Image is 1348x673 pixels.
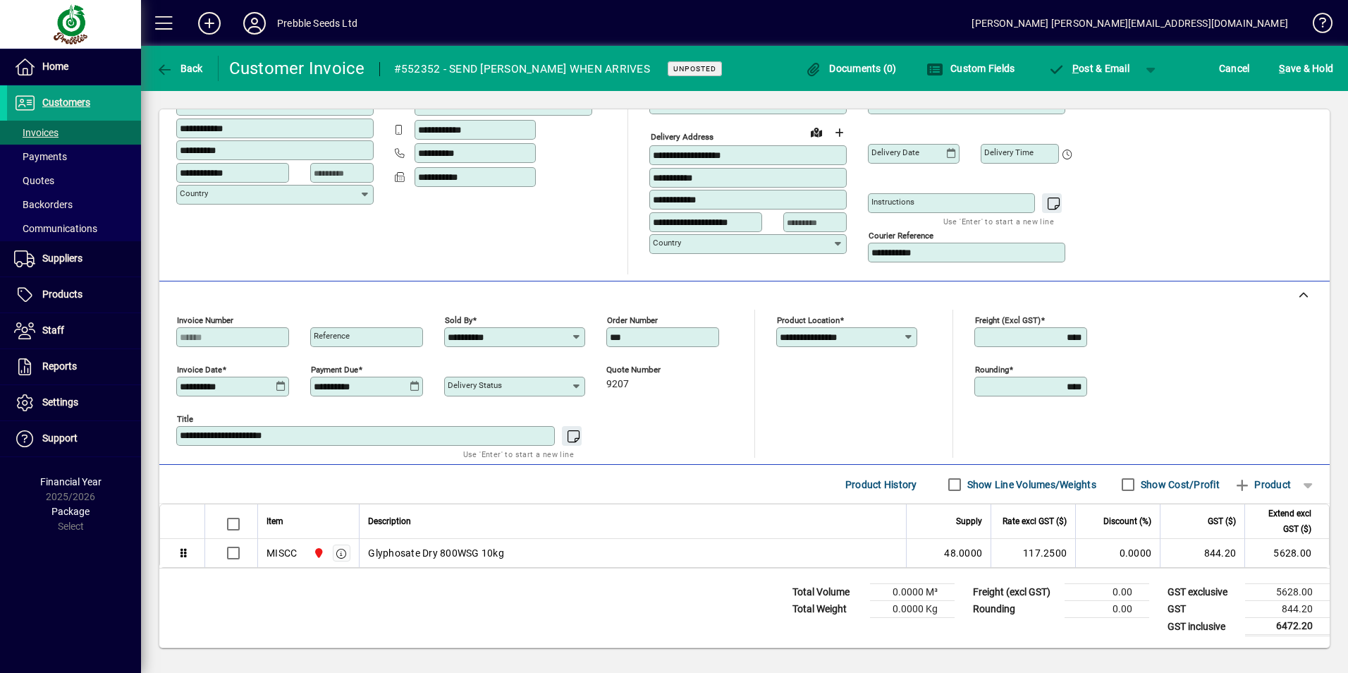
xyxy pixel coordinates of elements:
span: Financial Year [40,476,102,487]
mat-label: Instructions [871,197,914,207]
a: Invoices [7,121,141,145]
button: Back [152,56,207,81]
span: Unposted [673,64,716,73]
span: Documents (0) [805,63,897,74]
mat-hint: Use 'Enter' to start a new line [943,213,1054,229]
button: Cancel [1215,56,1254,81]
span: Home [42,61,68,72]
mat-label: Product location [777,315,840,325]
span: Settings [42,396,78,408]
a: Knowledge Base [1302,3,1330,49]
button: Custom Fields [923,56,1019,81]
span: Products [42,289,82,300]
td: Freight (excl GST) [966,584,1065,601]
mat-label: Delivery date [871,147,919,157]
a: Suppliers [7,241,141,277]
span: P [1072,63,1079,74]
mat-label: Country [653,238,681,248]
td: Rounding [966,601,1065,618]
td: 0.0000 M³ [870,584,955,601]
a: Staff [7,313,141,348]
a: Products [7,277,141,313]
td: 844.20 [1160,539,1244,567]
span: S [1279,63,1285,74]
td: 0.0000 Kg [870,601,955,618]
a: View on map [805,121,828,143]
span: Extend excl GST ($) [1254,506,1311,537]
div: #552352 - SEND [PERSON_NAME] WHEN ARRIVES [394,58,650,80]
label: Show Line Volumes/Weights [964,478,1096,492]
td: 5628.00 [1244,539,1329,567]
a: Settings [7,385,141,420]
button: Product History [840,472,923,497]
span: PALMERSTON NORTH [310,545,326,561]
span: Rate excl GST ($) [1003,514,1067,529]
span: Customers [42,97,90,108]
mat-label: Rounding [975,365,1009,375]
span: Communications [14,223,97,234]
mat-label: Delivery status [448,380,502,390]
div: MISCC [266,546,297,560]
span: Cancel [1219,57,1250,80]
td: 0.0000 [1075,539,1160,567]
span: Suppliers [42,253,82,264]
button: Post & Email [1041,56,1136,81]
a: Reports [7,349,141,384]
span: Discount (%) [1103,514,1151,529]
app-page-header-button: Back [141,56,219,81]
td: Total Volume [785,584,870,601]
mat-label: Invoice number [177,315,233,325]
td: 0.00 [1065,601,1149,618]
span: ost & Email [1048,63,1129,74]
mat-label: Order number [607,315,658,325]
span: 9207 [606,379,629,390]
div: [PERSON_NAME] [PERSON_NAME][EMAIL_ADDRESS][DOMAIN_NAME] [972,12,1288,35]
span: Staff [42,325,64,336]
mat-label: Title [177,414,193,424]
span: Product History [845,473,917,496]
span: Invoices [14,127,59,138]
button: Profile [232,11,277,36]
label: Show Cost/Profit [1138,478,1220,492]
td: 844.20 [1245,601,1330,618]
td: Total Weight [785,601,870,618]
td: GST [1160,601,1245,618]
div: Prebble Seeds Ltd [277,12,357,35]
span: 48.0000 [944,546,982,560]
a: Communications [7,217,141,241]
button: Documents (0) [802,56,900,81]
mat-label: Country [180,188,208,198]
mat-label: Reference [314,331,350,341]
button: Add [187,11,232,36]
button: Product [1227,472,1298,497]
button: Save & Hold [1275,56,1337,81]
mat-label: Invoice date [177,365,222,375]
span: Glyphosate Dry 800WSG 10kg [368,546,504,560]
td: GST inclusive [1160,618,1245,636]
mat-hint: Use 'Enter' to start a new line [463,446,574,462]
span: Reports [42,360,77,372]
span: Backorders [14,199,73,210]
td: 6472.20 [1245,618,1330,636]
span: Supply [956,514,982,529]
mat-label: Delivery time [984,147,1034,157]
span: ave & Hold [1279,57,1333,80]
span: Back [156,63,203,74]
span: Product [1234,473,1291,496]
a: Quotes [7,169,141,193]
span: Description [368,514,411,529]
mat-label: Payment due [311,365,358,375]
button: Choose address [828,121,850,144]
mat-label: Freight (excl GST) [975,315,1041,325]
a: Payments [7,145,141,169]
a: Backorders [7,193,141,217]
span: Support [42,432,78,444]
mat-label: Courier Reference [869,231,933,241]
span: Quote number [606,365,691,375]
mat-label: Sold by [445,315,472,325]
a: Home [7,49,141,85]
td: GST exclusive [1160,584,1245,601]
a: Support [7,421,141,456]
span: GST ($) [1208,514,1236,529]
td: 0.00 [1065,584,1149,601]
